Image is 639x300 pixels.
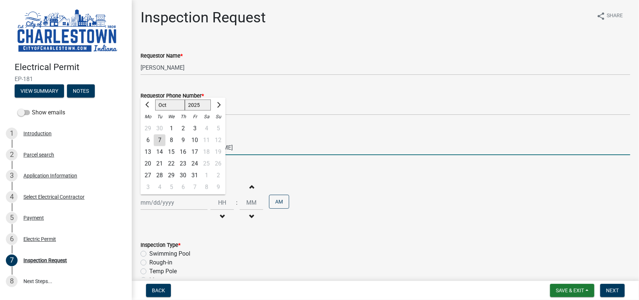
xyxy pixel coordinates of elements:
[67,88,95,94] wm-modal-confirm: Notes
[23,237,56,242] div: Electric Permit
[189,146,201,158] div: Friday, October 17, 2025
[189,169,201,181] div: 31
[165,169,177,181] div: Wednesday, October 29, 2025
[23,152,54,157] div: Parcel search
[6,212,18,224] div: 5
[177,181,189,193] div: Thursday, November 6, 2025
[165,134,177,146] div: Wednesday, October 8, 2025
[165,169,177,181] div: 29
[149,276,164,285] label: Meter
[600,284,625,297] button: Next
[177,158,189,169] div: 23
[23,258,67,263] div: Inspection Request
[154,181,165,193] div: 4
[189,181,201,193] div: 7
[142,169,154,181] div: Monday, October 27, 2025
[23,131,52,136] div: Introduction
[189,169,201,181] div: Friday, October 31, 2025
[154,146,165,158] div: 14
[212,111,224,122] div: Su
[165,181,177,193] div: Wednesday, November 5, 2025
[142,134,154,146] div: Monday, October 6, 2025
[177,146,189,158] div: Thursday, October 16, 2025
[154,122,165,134] div: 30
[149,258,172,267] label: Rough-in
[23,194,85,200] div: Select Electrical Contractor
[185,100,211,111] select: Select year
[154,158,165,169] div: Tuesday, October 21, 2025
[189,158,201,169] div: 24
[269,195,289,209] button: AM
[6,149,18,161] div: 2
[15,76,117,83] span: EP-181
[154,169,165,181] div: 28
[6,275,18,287] div: 8
[6,191,18,203] div: 4
[23,173,77,178] div: Application Information
[142,146,154,158] div: 13
[177,134,189,146] div: 9
[141,195,208,210] input: mm/dd/yyyy
[18,108,65,117] label: Show emails
[177,169,189,181] div: Thursday, October 30, 2025
[165,122,177,134] div: Wednesday, October 1, 2025
[165,146,177,158] div: 15
[177,181,189,193] div: 6
[165,146,177,158] div: Wednesday, October 15, 2025
[141,9,266,26] h1: Inspection Request
[154,181,165,193] div: Tuesday, November 4, 2025
[189,158,201,169] div: Friday, October 24, 2025
[165,111,177,122] div: We
[146,284,171,297] button: Back
[556,288,584,293] span: Save & Exit
[210,195,234,210] input: Hours
[141,94,204,99] label: Requestor Phone Number
[189,111,201,122] div: Fr
[142,111,154,122] div: Mo
[142,146,154,158] div: Monday, October 13, 2025
[201,111,212,122] div: Sa
[23,215,44,220] div: Payment
[67,84,95,98] button: Notes
[142,181,154,193] div: 3
[143,99,152,111] button: Previous month
[234,198,240,207] div: :
[142,122,154,134] div: Monday, September 29, 2025
[141,243,180,248] label: Inspection Type
[165,158,177,169] div: Wednesday, October 22, 2025
[6,255,18,266] div: 7
[154,146,165,158] div: Tuesday, October 14, 2025
[154,111,165,122] div: Tu
[189,122,201,134] div: Friday, October 3, 2025
[240,195,263,210] input: Minutes
[155,100,185,111] select: Select month
[177,122,189,134] div: Thursday, October 2, 2025
[15,62,126,73] h4: Electrical Permit
[165,122,177,134] div: 1
[591,9,629,23] button: shareShare
[154,134,165,146] div: 7
[606,288,619,293] span: Next
[15,84,64,98] button: View Summary
[154,169,165,181] div: Tuesday, October 28, 2025
[149,267,177,276] label: Temp Pole
[189,122,201,134] div: 3
[149,249,190,258] label: Swimming Pool
[6,233,18,245] div: 6
[15,8,120,54] img: City of Charlestown, Indiana
[214,99,223,111] button: Next month
[607,12,623,21] span: Share
[177,122,189,134] div: 2
[597,12,605,21] i: share
[177,111,189,122] div: Th
[154,134,165,146] div: Tuesday, October 7, 2025
[141,54,183,59] label: Requestor Name
[165,158,177,169] div: 22
[189,146,201,158] div: 17
[177,134,189,146] div: Thursday, October 9, 2025
[189,134,201,146] div: Friday, October 10, 2025
[177,169,189,181] div: 30
[165,181,177,193] div: 5
[6,128,18,139] div: 1
[142,181,154,193] div: Monday, November 3, 2025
